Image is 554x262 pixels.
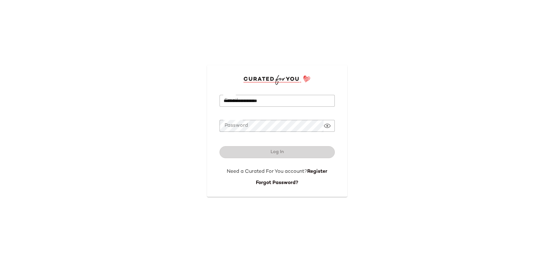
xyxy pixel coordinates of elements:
[220,146,335,158] button: Log In
[270,150,284,155] span: Log In
[256,180,298,186] a: Forgot Password?
[227,169,307,174] span: Need a Curated For You account?
[243,75,311,85] img: cfy_login_logo.DGdB1djN.svg
[307,169,327,174] a: Register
